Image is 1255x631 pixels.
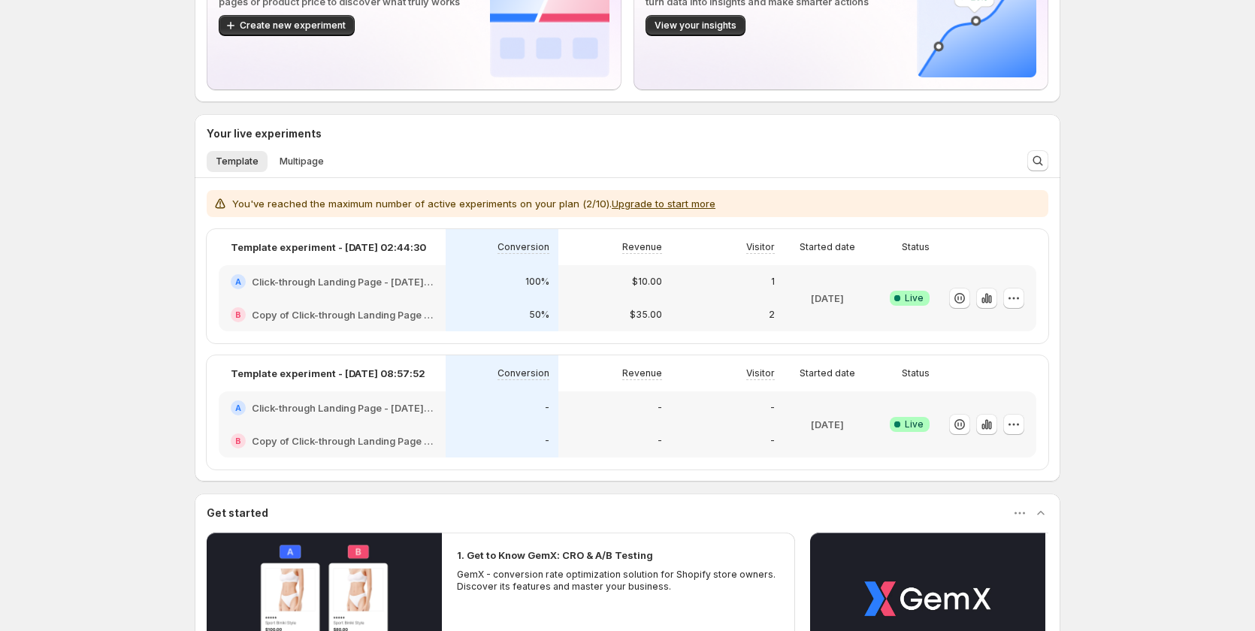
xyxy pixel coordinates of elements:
[770,435,775,447] p: -
[902,241,930,253] p: Status
[658,402,662,414] p: -
[240,20,346,32] span: Create new experiment
[811,291,844,306] p: [DATE]
[216,155,259,168] span: Template
[646,15,745,36] button: View your insights
[769,309,775,321] p: 2
[746,241,775,253] p: Visitor
[235,310,241,319] h2: B
[525,276,549,288] p: 100%
[252,433,434,448] h2: Copy of Click-through Landing Page - [DATE] 13:43:13
[280,155,324,168] span: Multipage
[905,292,924,304] span: Live
[457,569,780,593] p: GemX - conversion rate optimization solution for Shopify store owners. Discover its features and ...
[632,276,662,288] p: $10.00
[231,366,425,381] p: Template experiment - [DATE] 08:57:52
[746,367,775,379] p: Visitor
[1027,150,1048,171] button: Search and filter results
[252,400,434,415] h2: Click-through Landing Page - [DATE] 13:43:13
[655,20,736,32] span: View your insights
[658,435,662,447] p: -
[545,435,549,447] p: -
[905,418,924,430] span: Live
[529,309,549,321] p: 50%
[235,436,241,445] h2: B
[811,417,844,432] p: [DATE]
[231,240,426,255] p: Template experiment - [DATE] 02:44:30
[800,367,855,379] p: Started date
[235,277,241,286] h2: A
[219,15,355,36] button: Create new experiment
[252,274,434,289] h2: Click-through Landing Page - [DATE] 13:43:42
[207,126,322,141] h3: Your live experiments
[902,367,930,379] p: Status
[457,548,653,563] h2: 1. Get to Know GemX: CRO & A/B Testing
[800,241,855,253] p: Started date
[771,276,775,288] p: 1
[612,198,715,210] button: Upgrade to start more
[497,241,549,253] p: Conversion
[545,402,549,414] p: -
[207,506,268,521] h3: Get started
[235,403,241,412] h2: A
[630,309,662,321] p: $35.00
[622,367,662,379] p: Revenue
[770,402,775,414] p: -
[252,307,434,322] h2: Copy of Click-through Landing Page - [DATE] 13:43:42
[622,241,662,253] p: Revenue
[497,367,549,379] p: Conversion
[232,196,715,211] p: You've reached the maximum number of active experiments on your plan (2/10).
